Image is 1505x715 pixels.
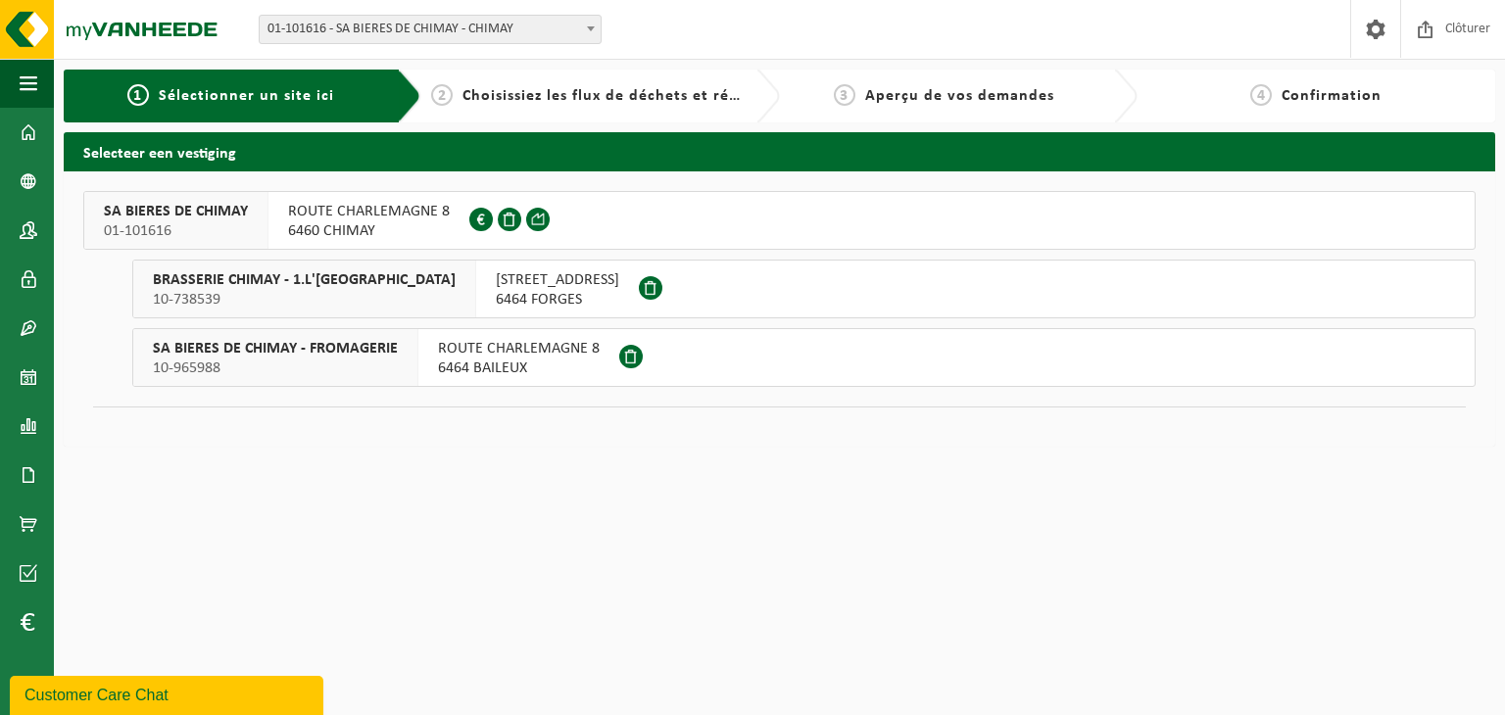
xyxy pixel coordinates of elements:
span: 6464 FORGES [496,290,619,310]
iframe: chat widget [10,672,327,715]
span: 3 [834,84,855,106]
span: 4 [1250,84,1272,106]
span: Confirmation [1282,88,1382,104]
span: 01-101616 - SA BIERES DE CHIMAY - CHIMAY [259,15,602,44]
span: [STREET_ADDRESS] [496,270,619,290]
span: Sélectionner un site ici [159,88,334,104]
h2: Selecteer een vestiging [64,132,1495,170]
button: BRASSERIE CHIMAY - 1.L'[GEOGRAPHIC_DATA] 10-738539 [STREET_ADDRESS]6464 FORGES [132,260,1476,318]
button: SA BIERES DE CHIMAY - FROMAGERIE 10-965988 ROUTE CHARLEMAGNE 86464 BAILEUX [132,328,1476,387]
span: 10-965988 [153,358,398,378]
span: ROUTE CHARLEMAGNE 8 [288,202,450,221]
span: Aperçu de vos demandes [865,88,1054,104]
span: 01-101616 - SA BIERES DE CHIMAY - CHIMAY [260,16,601,43]
span: 1 [127,84,149,106]
span: 6460 CHIMAY [288,221,450,241]
span: Choisissiez les flux de déchets et récipients [462,88,789,104]
span: 2 [431,84,453,106]
span: SA BIERES DE CHIMAY - FROMAGERIE [153,339,398,358]
span: 10-738539 [153,290,456,310]
span: BRASSERIE CHIMAY - 1.L'[GEOGRAPHIC_DATA] [153,270,456,290]
span: SA BIERES DE CHIMAY [104,202,248,221]
span: 01-101616 [104,221,248,241]
button: SA BIERES DE CHIMAY 01-101616 ROUTE CHARLEMAGNE 86460 CHIMAY [83,191,1476,250]
span: ROUTE CHARLEMAGNE 8 [438,339,600,358]
span: 6464 BAILEUX [438,358,600,378]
